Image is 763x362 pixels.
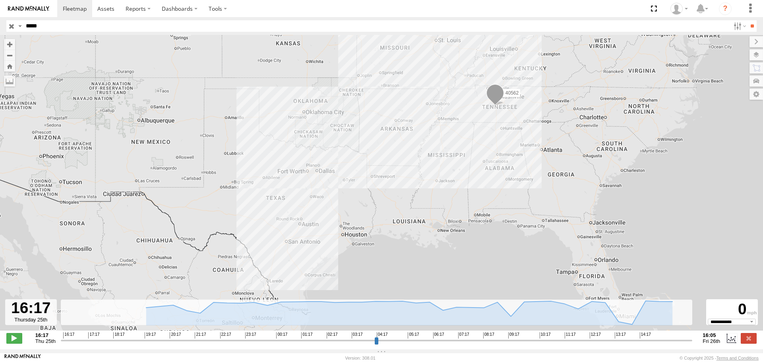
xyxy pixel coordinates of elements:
[741,333,757,343] label: Close
[458,332,469,339] span: 07:17
[433,332,444,339] span: 06:17
[483,332,494,339] span: 08:17
[565,332,576,339] span: 11:17
[245,332,256,339] span: 23:17
[35,338,56,344] span: Thu 25th Sep 2025
[352,332,363,339] span: 03:17
[590,332,601,339] span: 12:17
[707,300,757,319] div: 0
[327,332,338,339] span: 02:17
[703,332,720,338] strong: 16:05
[113,332,124,339] span: 18:17
[301,332,312,339] span: 01:17
[4,61,15,72] button: Zoom Home
[719,2,732,15] i: ?
[540,332,551,339] span: 10:17
[505,90,519,95] span: 40562
[377,332,388,339] span: 04:17
[6,333,22,343] label: Play/Stop
[730,20,748,32] label: Search Filter Options
[668,3,691,15] div: Caseta Laredo TX
[35,332,56,338] strong: 16:17
[195,332,206,339] span: 21:17
[4,39,15,50] button: Zoom in
[145,332,156,339] span: 19:17
[276,332,287,339] span: 00:17
[170,332,181,339] span: 20:17
[4,75,15,87] label: Measure
[680,356,759,360] div: © Copyright 2025 -
[703,338,720,344] span: Fri 26th Sep 2025
[220,332,231,339] span: 22:17
[8,6,49,12] img: rand-logo.svg
[17,20,23,32] label: Search Query
[615,332,626,339] span: 13:17
[4,354,41,362] a: Visit our Website
[408,332,419,339] span: 05:17
[88,332,99,339] span: 17:17
[749,89,763,100] label: Map Settings
[640,332,651,339] span: 14:17
[345,356,376,360] div: Version: 308.01
[4,50,15,61] button: Zoom out
[508,332,519,339] span: 09:17
[717,356,759,360] a: Terms and Conditions
[63,332,74,339] span: 16:17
